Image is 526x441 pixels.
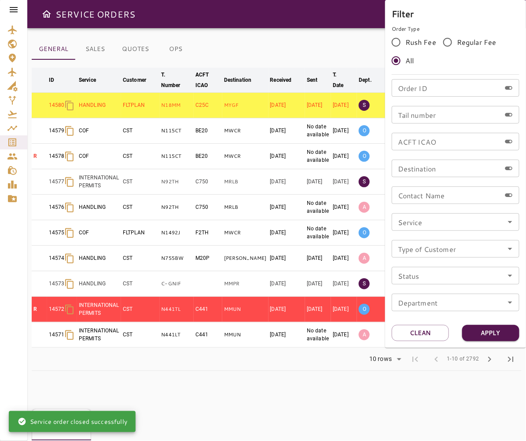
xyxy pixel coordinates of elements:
button: Open [504,270,516,282]
p: Order Type [392,25,519,33]
button: Open [504,216,516,228]
button: Apply [462,325,519,341]
span: Regular Fee [457,37,497,47]
span: All [405,55,414,66]
div: rushFeeOrder [392,33,519,70]
span: Rush Fee [405,37,436,47]
button: Open [504,243,516,255]
button: Clean [392,325,449,341]
h6: Filter [392,7,519,21]
div: Service order closed successfully [18,414,127,430]
button: Open [504,296,516,309]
